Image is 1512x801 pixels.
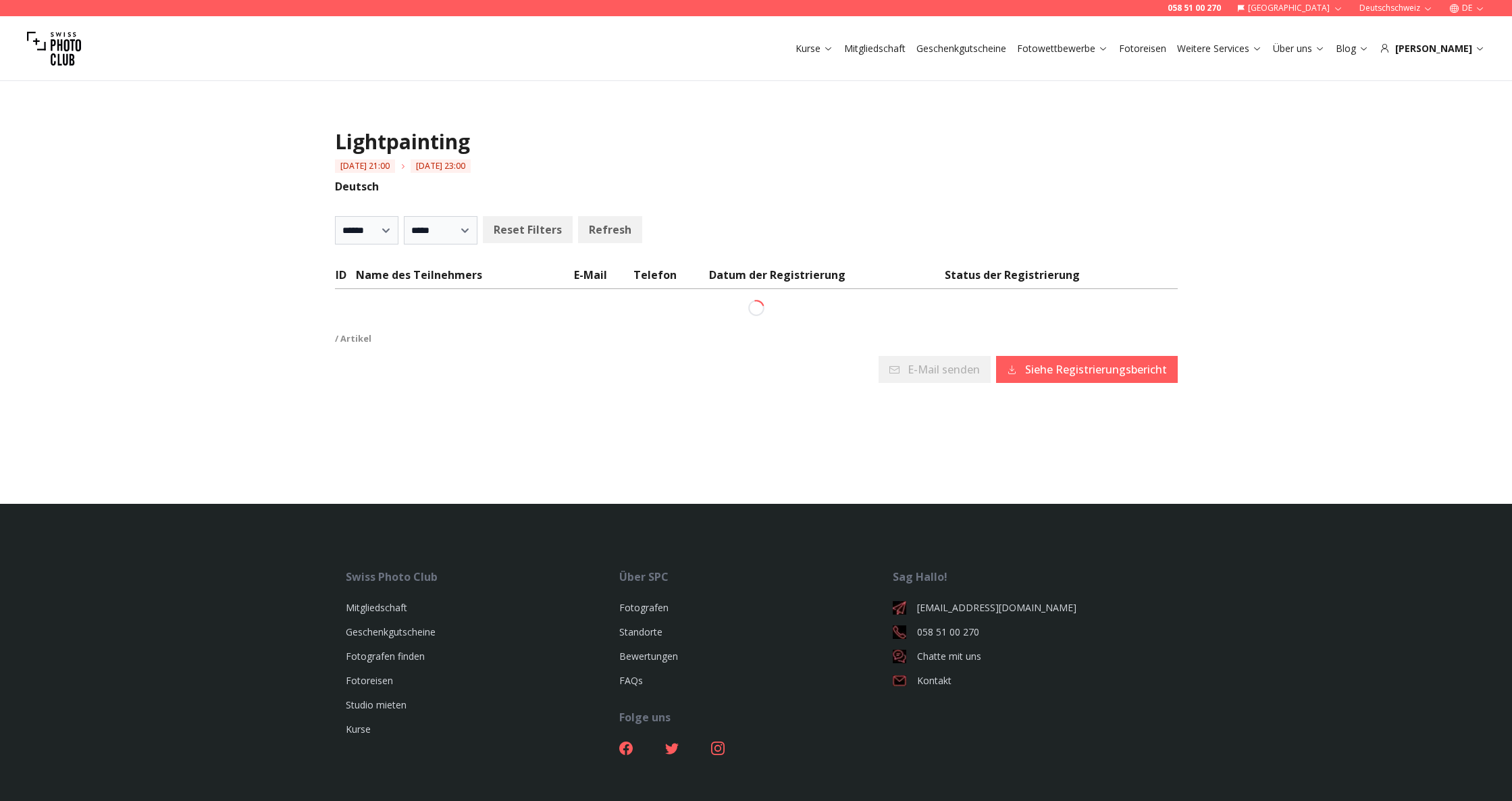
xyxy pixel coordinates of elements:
a: Blog [1336,42,1369,55]
td: Telefon [633,266,709,289]
button: Geschenkgutscheine [911,39,1012,58]
button: Refresh [578,216,642,243]
a: Fotowettbewerbe [1017,42,1108,55]
td: E-Mail [573,266,632,289]
a: Kontakt [893,674,1166,688]
a: Fotografen finden [346,650,425,663]
a: Standorte [619,625,662,638]
a: Kurse [346,723,371,735]
td: ID [335,266,356,289]
a: Geschenkgutscheine [916,42,1006,55]
a: Weitere Services [1177,42,1262,55]
a: Studio mieten [346,698,407,711]
b: / Artikel [335,332,371,344]
a: Mitgliedschaft [346,601,407,614]
td: Datum der Registrierung [708,266,944,289]
div: Folge uns [619,709,893,725]
div: [PERSON_NAME] [1380,42,1485,55]
a: Fotoreisen [1119,42,1166,55]
button: Über uns [1268,39,1330,58]
a: Über uns [1273,42,1325,55]
td: Status der Registrierung [944,266,1177,289]
button: Fotowettbewerbe [1012,39,1114,58]
td: Name des Teilnehmers [355,266,573,289]
button: Siehe Registrierungsbericht [996,356,1178,383]
a: 058 51 00 270 [893,625,1166,639]
a: Fotografen [619,601,669,614]
button: Fotoreisen [1114,39,1172,58]
a: Mitgliedschaft [844,42,906,55]
h1: Lightpainting [335,130,1178,154]
a: Bewertungen [619,650,678,663]
button: Kurse [790,39,839,58]
button: Weitere Services [1172,39,1268,58]
b: Reset Filters [494,222,562,238]
a: Fotoreisen [346,674,393,687]
button: Blog [1330,39,1374,58]
div: Swiss Photo Club [346,569,619,585]
a: Chatte mit uns [893,650,1166,663]
img: Swiss photo club [27,22,81,76]
span: [DATE] 21:00 [335,159,395,173]
a: FAQs [619,674,643,687]
div: Sag Hallo! [893,569,1166,585]
a: 058 51 00 270 [1168,3,1221,14]
button: E-Mail senden [879,356,991,383]
span: [DATE] 23:00 [411,159,471,173]
b: Refresh [589,222,631,238]
a: Geschenkgutscheine [346,625,436,638]
p: Deutsch [335,178,1178,195]
a: Kurse [796,42,833,55]
button: Mitgliedschaft [839,39,911,58]
a: [EMAIL_ADDRESS][DOMAIN_NAME] [893,601,1166,615]
div: Über SPC [619,569,893,585]
button: Reset Filters [483,216,573,243]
